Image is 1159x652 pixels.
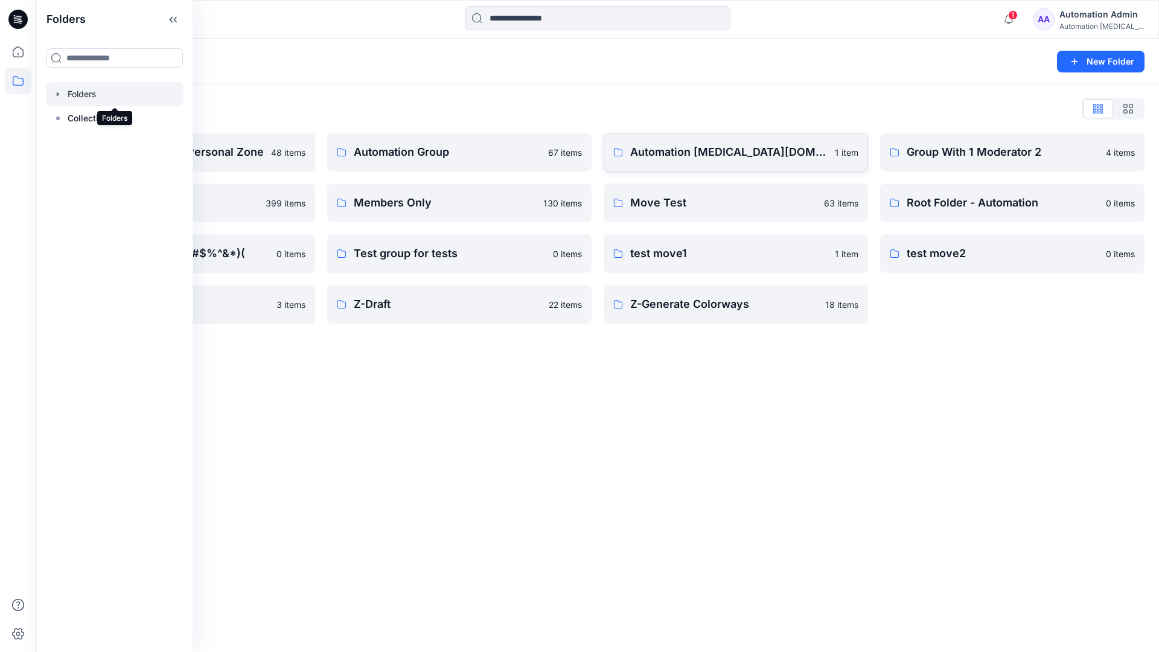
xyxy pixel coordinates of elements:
[1008,10,1018,20] span: 1
[630,194,817,211] p: Move Test
[543,197,582,209] p: 130 items
[354,296,541,313] p: Z-Draft
[880,133,1145,171] a: Group With 1 Moderator 24 items
[630,144,828,161] p: Automation [MEDICAL_DATA][DOMAIN_NAME]
[1059,22,1144,31] div: Automation [MEDICAL_DATA]...
[630,296,818,313] p: Z-Generate Colorways
[1106,248,1135,260] p: 0 items
[880,184,1145,222] a: Root Folder - Automation0 items
[68,111,113,126] p: Collections
[907,194,1099,211] p: Root Folder - Automation
[604,184,868,222] a: Move Test63 items
[354,245,546,262] p: Test group for tests
[907,144,1099,161] p: Group With 1 Moderator 2
[1033,8,1055,30] div: AA
[835,146,858,159] p: 1 item
[825,298,858,311] p: 18 items
[604,133,868,171] a: Automation [MEDICAL_DATA][DOMAIN_NAME]1 item
[1057,51,1145,72] button: New Folder
[604,285,868,324] a: Z-Generate Colorways18 items
[266,197,305,209] p: 399 items
[880,234,1145,273] a: test move20 items
[630,245,828,262] p: test move1
[553,248,582,260] p: 0 items
[548,146,582,159] p: 67 items
[327,285,592,324] a: Z-Draft22 items
[354,194,536,211] p: Members Only
[271,146,305,159] p: 48 items
[327,184,592,222] a: Members Only130 items
[907,245,1099,262] p: test move2
[354,144,541,161] p: Automation Group
[327,133,592,171] a: Automation Group67 items
[327,234,592,273] a: Test group for tests0 items
[1106,146,1135,159] p: 4 items
[276,298,305,311] p: 3 items
[835,248,858,260] p: 1 item
[1059,7,1144,22] div: Automation Admin
[276,248,305,260] p: 0 items
[824,197,858,209] p: 63 items
[1106,197,1135,209] p: 0 items
[604,234,868,273] a: test move11 item
[549,298,582,311] p: 22 items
